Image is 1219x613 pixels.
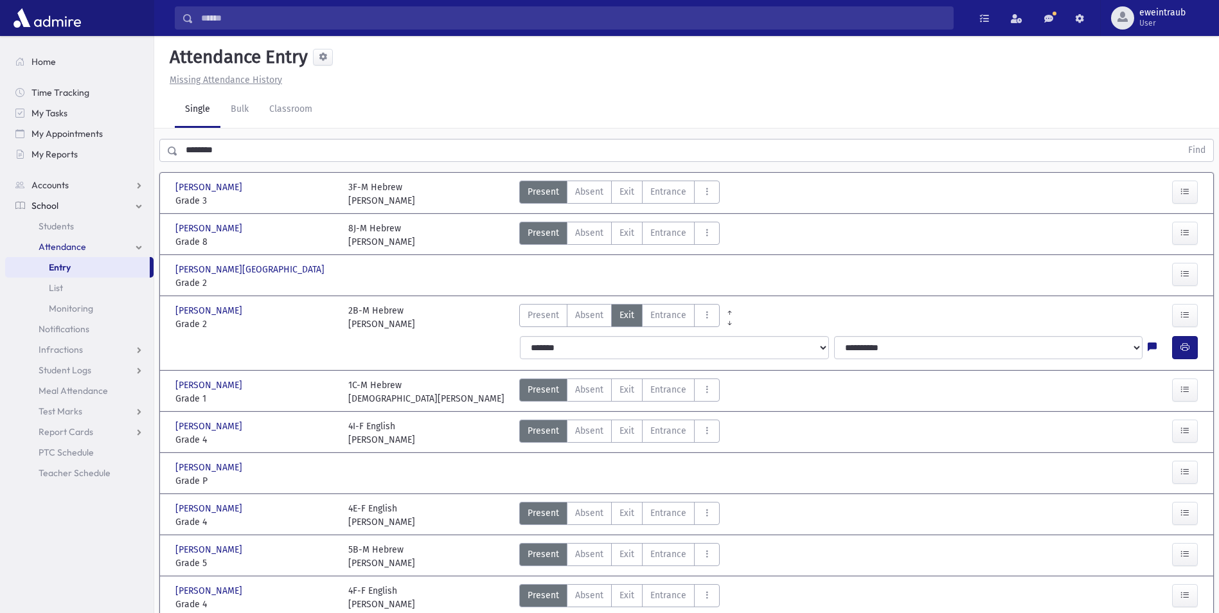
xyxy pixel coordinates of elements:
span: Present [528,589,559,602]
span: My Reports [31,148,78,160]
span: Entrance [650,424,686,438]
div: 8J-M Hebrew [PERSON_NAME] [348,222,415,249]
span: Absent [575,547,603,561]
span: Exit [619,424,634,438]
span: Grade 4 [175,433,335,447]
span: Entrance [650,547,686,561]
span: eweintraub [1139,8,1186,18]
span: Time Tracking [31,87,89,98]
img: AdmirePro [10,5,84,31]
span: Present [528,226,559,240]
div: 4F-F English [PERSON_NAME] [348,584,415,611]
span: List [49,282,63,294]
a: Student Logs [5,360,154,380]
span: Present [528,506,559,520]
a: Accounts [5,175,154,195]
span: Infractions [39,344,83,355]
span: Grade 8 [175,235,335,249]
a: Classroom [259,92,323,128]
span: Present [528,424,559,438]
span: Absent [575,226,603,240]
span: Exit [619,185,634,199]
span: Exit [619,383,634,396]
span: [PERSON_NAME] [175,222,245,235]
span: Absent [575,589,603,602]
span: Exit [619,226,634,240]
span: My Appointments [31,128,103,139]
span: Grade 4 [175,515,335,529]
span: Absent [575,185,603,199]
a: My Tasks [5,103,154,123]
span: [PERSON_NAME] [175,502,245,515]
div: 2B-M Hebrew [PERSON_NAME] [348,304,415,331]
span: Home [31,56,56,67]
a: Students [5,216,154,236]
span: [PERSON_NAME] [175,304,245,317]
span: [PERSON_NAME] [175,420,245,433]
span: Student Logs [39,364,91,376]
span: Grade 2 [175,317,335,331]
span: [PERSON_NAME] [175,461,245,474]
span: Meal Attendance [39,385,108,396]
a: List [5,278,154,298]
div: AttTypes [519,420,720,447]
span: Grade 2 [175,276,335,290]
div: 3F-M Hebrew [PERSON_NAME] [348,181,415,208]
div: AttTypes [519,502,720,529]
input: Search [193,6,953,30]
a: Meal Attendance [5,380,154,401]
span: Entrance [650,383,686,396]
div: 4I-F English [PERSON_NAME] [348,420,415,447]
button: Find [1180,139,1213,161]
span: Entry [49,262,71,273]
a: Home [5,51,154,72]
span: Teacher Schedule [39,467,111,479]
span: Monitoring [49,303,93,314]
div: AttTypes [519,181,720,208]
span: Entrance [650,226,686,240]
span: Grade P [175,474,335,488]
span: Test Marks [39,405,82,417]
span: Absent [575,308,603,322]
span: Exit [619,308,634,322]
div: AttTypes [519,584,720,611]
span: Present [528,383,559,396]
span: User [1139,18,1186,28]
span: Exit [619,547,634,561]
div: AttTypes [519,543,720,570]
span: PTC Schedule [39,447,94,458]
span: Entrance [650,506,686,520]
a: Bulk [220,92,259,128]
span: [PERSON_NAME] [175,378,245,392]
span: [PERSON_NAME] [175,584,245,598]
a: PTC Schedule [5,442,154,463]
span: Exit [619,589,634,602]
span: Accounts [31,179,69,191]
div: AttTypes [519,378,720,405]
span: My Tasks [31,107,67,119]
span: School [31,200,58,211]
div: 4E-F English [PERSON_NAME] [348,502,415,529]
a: Single [175,92,220,128]
span: Absent [575,506,603,520]
span: Present [528,308,559,322]
span: Attendance [39,241,86,253]
div: AttTypes [519,304,720,331]
span: Present [528,185,559,199]
div: AttTypes [519,222,720,249]
div: 1C-M Hebrew [DEMOGRAPHIC_DATA][PERSON_NAME] [348,378,504,405]
h5: Attendance Entry [165,46,308,68]
a: School [5,195,154,216]
a: Monitoring [5,298,154,319]
span: Absent [575,383,603,396]
span: Notifications [39,323,89,335]
span: Entrance [650,308,686,322]
span: Grade 4 [175,598,335,611]
span: Exit [619,506,634,520]
a: Time Tracking [5,82,154,103]
a: Attendance [5,236,154,257]
a: Notifications [5,319,154,339]
span: Report Cards [39,426,93,438]
a: Infractions [5,339,154,360]
a: My Reports [5,144,154,164]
